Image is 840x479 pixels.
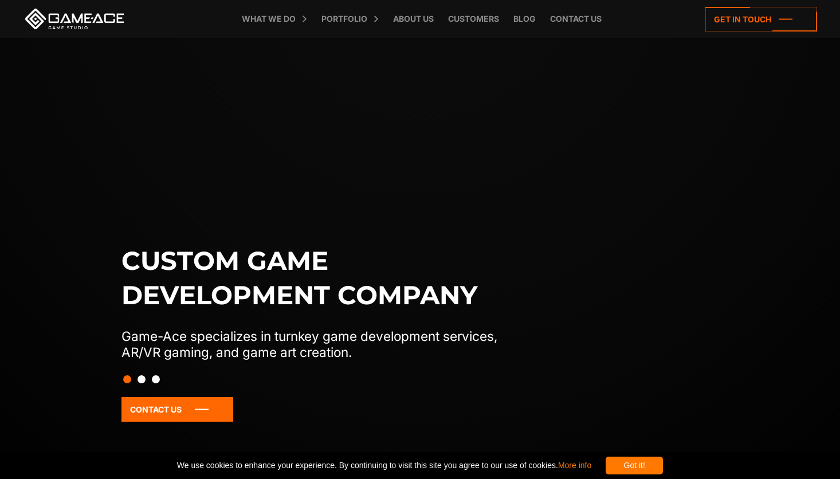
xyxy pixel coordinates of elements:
[606,457,663,474] div: Got it!
[123,370,131,389] button: Slide 1
[152,370,160,389] button: Slide 3
[138,370,146,389] button: Slide 2
[705,7,817,32] a: Get in touch
[121,397,233,422] a: Contact Us
[121,328,521,360] p: Game-Ace specializes in turnkey game development services, AR/VR gaming, and game art creation.
[177,457,591,474] span: We use cookies to enhance your experience. By continuing to visit this site you agree to our use ...
[558,461,591,470] a: More info
[121,244,521,312] h1: Custom game development company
